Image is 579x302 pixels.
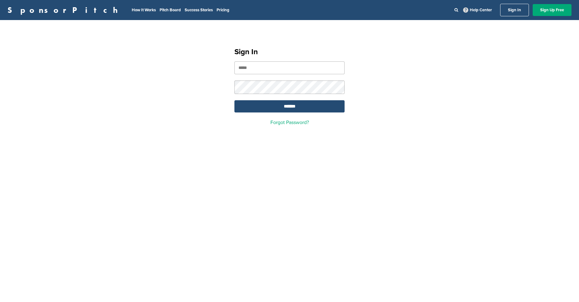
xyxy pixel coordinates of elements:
[234,46,345,58] h1: Sign In
[217,8,229,13] a: Pricing
[185,8,213,13] a: Success Stories
[533,4,571,16] a: Sign Up Free
[132,8,156,13] a: How It Works
[160,8,181,13] a: Pitch Board
[270,119,309,126] a: Forgot Password?
[8,6,122,14] a: SponsorPitch
[500,4,529,16] a: Sign In
[462,6,493,14] a: Help Center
